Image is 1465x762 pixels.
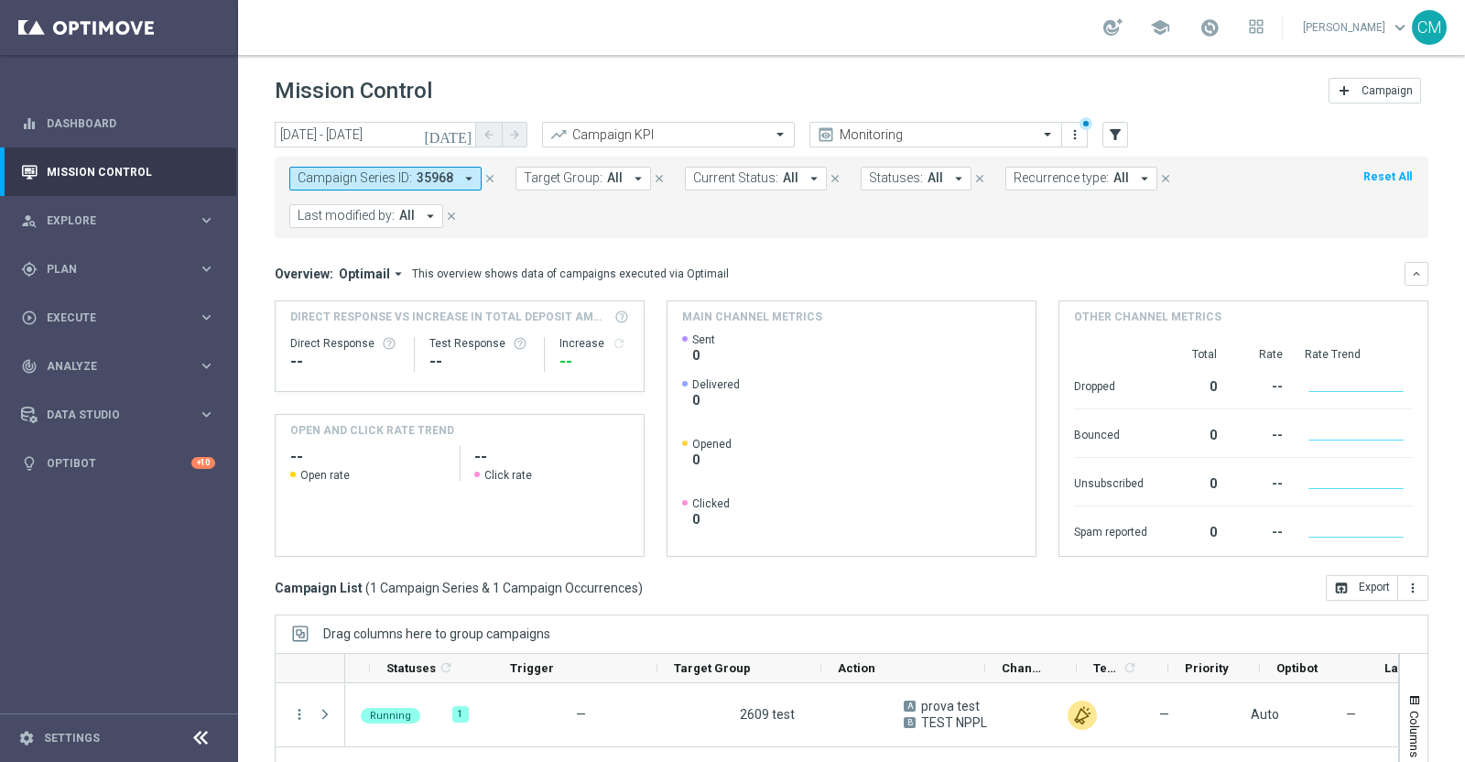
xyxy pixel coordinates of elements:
[1136,170,1153,187] i: arrow_drop_down
[1066,124,1084,146] button: more_vert
[950,170,967,187] i: arrow_drop_down
[607,170,623,186] span: All
[653,172,666,185] i: close
[1107,126,1123,143] i: filter_alt
[1074,467,1147,496] div: Unsubscribed
[417,170,453,186] span: 35968
[20,359,216,374] button: track_changes Analyze keyboard_arrow_right
[365,580,370,596] span: (
[198,357,215,375] i: keyboard_arrow_right
[191,457,215,469] div: +10
[339,266,390,282] span: Optimail
[47,439,191,487] a: Optibot
[692,511,730,528] span: 0
[1362,167,1414,187] button: Reset All
[275,78,432,104] h1: Mission Control
[452,706,469,723] div: 1
[20,262,216,277] div: gps_fixed Plan keyboard_arrow_right
[275,266,333,282] h3: Overview:
[429,336,530,351] div: Test Response
[483,128,495,141] i: arrow_back
[1301,14,1412,41] a: [PERSON_NAME]keyboard_arrow_down
[21,212,198,229] div: Explore
[47,147,215,196] a: Mission Control
[290,422,454,439] h4: OPEN AND CLICK RATE TREND
[461,170,477,187] i: arrow_drop_down
[47,99,215,147] a: Dashboard
[474,446,629,468] h2: --
[21,147,215,196] div: Mission Control
[1337,83,1351,98] i: add
[20,165,216,180] button: Mission Control
[921,698,980,714] span: prova test
[421,122,476,149] button: [DATE]
[806,170,822,187] i: arrow_drop_down
[298,208,395,223] span: Last modified by:
[298,170,412,186] span: Campaign Series ID:
[436,658,453,678] span: Calculate column
[21,455,38,472] i: lightbulb
[612,336,626,351] i: refresh
[399,208,415,223] span: All
[682,309,822,325] h4: Main channel metrics
[827,169,843,189] button: close
[502,122,527,147] button: arrow_forward
[1185,661,1229,675] span: Priority
[921,714,987,731] span: TEST NPPL
[1405,581,1420,595] i: more_vert
[1159,706,1169,723] span: —
[361,706,420,724] colored-tag: Running
[20,213,216,228] div: person_search Explore keyboard_arrow_right
[542,122,795,147] ng-select: Campaign KPI
[289,204,443,228] button: Last modified by: All arrow_drop_down
[47,361,198,372] span: Analyze
[576,707,586,722] span: —
[928,170,943,186] span: All
[559,336,629,351] div: Increase
[484,468,532,483] span: Click rate
[323,626,550,641] div: Row Groups
[1120,658,1137,678] span: Calculate column
[869,170,923,186] span: Statuses:
[198,309,215,326] i: keyboard_arrow_right
[515,167,651,190] button: Target Group: All arrow_drop_down
[1384,661,1428,675] span: Last Modified By
[21,261,198,278] div: Plan
[443,206,460,226] button: close
[47,409,198,420] span: Data Studio
[1326,575,1398,601] button: open_in_browser Export
[20,310,216,325] button: play_circle_outline Execute keyboard_arrow_right
[1334,581,1349,595] i: open_in_browser
[692,347,715,364] span: 0
[18,730,35,746] i: settings
[482,169,498,189] button: close
[692,332,715,347] span: Sent
[809,122,1062,147] ng-select: Monitoring
[838,661,875,675] span: Action
[20,456,216,471] button: lightbulb Optibot +10
[1410,267,1423,280] i: keyboard_arrow_down
[1074,309,1221,325] h4: Other channel metrics
[1169,516,1217,545] div: 0
[47,312,198,323] span: Execute
[1159,172,1172,185] i: close
[439,660,453,675] i: refresh
[904,717,916,728] span: B
[1123,660,1137,675] i: refresh
[275,122,476,147] input: Select date range
[1239,467,1283,496] div: --
[21,115,38,132] i: equalizer
[1239,370,1283,399] div: --
[291,706,308,723] button: more_vert
[1169,467,1217,496] div: 0
[973,172,986,185] i: close
[198,212,215,229] i: keyboard_arrow_right
[630,170,646,187] i: arrow_drop_down
[1068,701,1097,730] img: Other
[483,172,496,185] i: close
[47,215,198,226] span: Explore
